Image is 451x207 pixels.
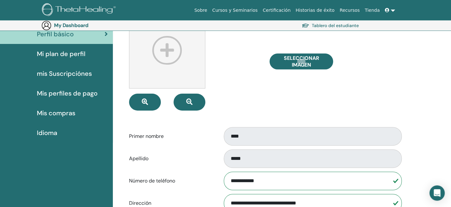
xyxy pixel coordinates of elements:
[37,128,57,138] span: Idioma
[54,22,118,28] h3: My Dashboard
[429,185,445,201] div: Open Intercom Messenger
[124,130,218,142] label: Primer nombre
[129,12,205,89] img: profile
[337,4,362,16] a: Recursos
[41,20,51,31] img: generic-user-icon.jpg
[302,23,309,28] img: graduation-cap.svg
[37,29,74,39] span: Perfil básico
[42,3,118,18] img: logo.png
[37,89,98,98] span: Mis perfiles de pago
[260,4,293,16] a: Certificación
[210,4,260,16] a: Cursos y Seminarios
[362,4,382,16] a: Tienda
[37,49,85,59] span: Mi plan de perfil
[277,55,325,68] span: Seleccionar imagen
[302,21,359,30] a: Tablero del estudiante
[37,108,75,118] span: Mis compras
[297,59,305,64] input: Seleccionar imagen
[124,175,218,187] label: Número de teléfono
[37,69,92,78] span: mis Suscripciónes
[192,4,209,16] a: Sobre
[124,153,218,165] label: Apellido
[293,4,337,16] a: Historias de éxito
